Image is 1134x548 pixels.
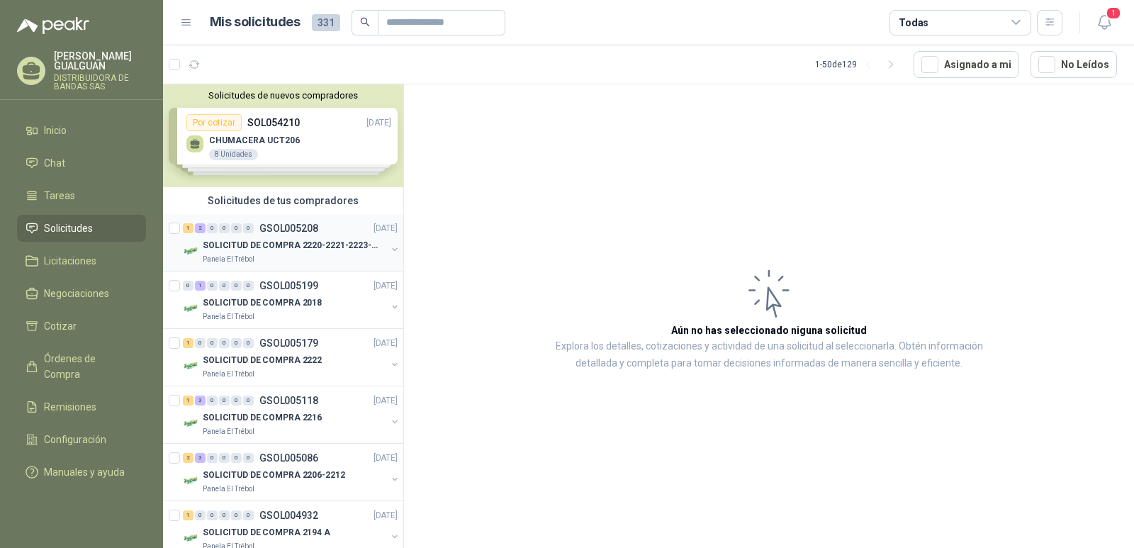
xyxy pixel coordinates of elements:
[207,453,218,463] div: 0
[243,510,254,520] div: 0
[44,318,77,334] span: Cotizar
[195,338,206,348] div: 0
[203,254,254,265] p: Panela El Trébol
[17,393,146,420] a: Remisiones
[17,17,89,34] img: Logo peakr
[243,396,254,406] div: 0
[203,483,254,495] p: Panela El Trébol
[231,223,242,233] div: 0
[203,469,345,482] p: SOLICITUD DE COMPRA 2206-2212
[219,338,230,348] div: 0
[207,338,218,348] div: 0
[183,223,193,233] div: 1
[374,394,398,408] p: [DATE]
[44,351,133,382] span: Órdenes de Compra
[374,337,398,350] p: [DATE]
[44,286,109,301] span: Negociaciones
[219,453,230,463] div: 0
[44,399,96,415] span: Remisiones
[231,338,242,348] div: 0
[546,338,992,372] p: Explora los detalles, cotizaciones y actividad de una solicitud al seleccionarla. Obtén informaci...
[195,510,206,520] div: 0
[17,313,146,340] a: Cotizar
[17,117,146,144] a: Inicio
[183,472,200,489] img: Company Logo
[183,338,193,348] div: 1
[17,215,146,242] a: Solicitudes
[183,242,200,259] img: Company Logo
[899,15,928,30] div: Todas
[1106,6,1121,20] span: 1
[183,449,400,495] a: 2 3 0 0 0 0 GSOL005086[DATE] Company LogoSOLICITUD DE COMPRA 2206-2212Panela El Trébol
[1031,51,1117,78] button: No Leídos
[243,338,254,348] div: 0
[210,12,301,33] h1: Mis solicitudes
[1091,10,1117,35] button: 1
[259,281,318,291] p: GSOL005199
[195,396,206,406] div: 3
[203,526,330,539] p: SOLICITUD DE COMPRA 2194 A
[17,345,146,388] a: Órdenes de Compra
[360,17,370,27] span: search
[374,279,398,293] p: [DATE]
[815,53,902,76] div: 1 - 50 de 129
[183,396,193,406] div: 1
[183,277,400,323] a: 0 1 0 0 0 0 GSOL005199[DATE] Company LogoSOLICITUD DE COMPRA 2018Panela El Trébol
[44,155,65,171] span: Chat
[183,510,193,520] div: 1
[207,281,218,291] div: 0
[54,51,146,71] p: [PERSON_NAME] GUALGUAN
[219,396,230,406] div: 0
[44,188,75,203] span: Tareas
[671,323,867,338] h3: Aún no has seleccionado niguna solicitud
[17,150,146,177] a: Chat
[207,396,218,406] div: 0
[163,84,403,187] div: Solicitudes de nuevos compradoresPor cotizarSOL054210[DATE] CHUMACERA UCT2068 UnidadesPor cotizar...
[44,123,67,138] span: Inicio
[169,90,398,101] button: Solicitudes de nuevos compradores
[44,464,125,480] span: Manuales y ayuda
[231,453,242,463] div: 0
[219,281,230,291] div: 0
[259,223,318,233] p: GSOL005208
[203,426,254,437] p: Panela El Trébol
[44,220,93,236] span: Solicitudes
[243,453,254,463] div: 0
[17,280,146,307] a: Negociaciones
[231,281,242,291] div: 0
[231,396,242,406] div: 0
[203,411,322,425] p: SOLICITUD DE COMPRA 2216
[374,509,398,522] p: [DATE]
[183,415,200,432] img: Company Logo
[183,392,400,437] a: 1 3 0 0 0 0 GSOL005118[DATE] Company LogoSOLICITUD DE COMPRA 2216Panela El Trébol
[312,14,340,31] span: 331
[183,357,200,374] img: Company Logo
[914,51,1019,78] button: Asignado a mi
[203,239,379,252] p: SOLICITUD DE COMPRA 2220-2221-2223-2224
[44,253,96,269] span: Licitaciones
[183,453,193,463] div: 2
[183,530,200,547] img: Company Logo
[183,220,400,265] a: 1 2 0 0 0 0 GSOL005208[DATE] Company LogoSOLICITUD DE COMPRA 2220-2221-2223-2224Panela El Trébol
[195,453,206,463] div: 3
[243,223,254,233] div: 0
[203,311,254,323] p: Panela El Trébol
[374,222,398,235] p: [DATE]
[259,510,318,520] p: GSOL004932
[44,432,106,447] span: Configuración
[219,223,230,233] div: 0
[195,281,206,291] div: 1
[219,510,230,520] div: 0
[163,187,403,214] div: Solicitudes de tus compradores
[17,459,146,486] a: Manuales y ayuda
[17,426,146,453] a: Configuración
[203,369,254,380] p: Panela El Trébol
[203,354,322,367] p: SOLICITUD DE COMPRA 2222
[183,335,400,380] a: 1 0 0 0 0 0 GSOL005179[DATE] Company LogoSOLICITUD DE COMPRA 2222Panela El Trébol
[183,281,193,291] div: 0
[259,396,318,406] p: GSOL005118
[374,452,398,465] p: [DATE]
[203,296,322,310] p: SOLICITUD DE COMPRA 2018
[195,223,206,233] div: 2
[207,223,218,233] div: 0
